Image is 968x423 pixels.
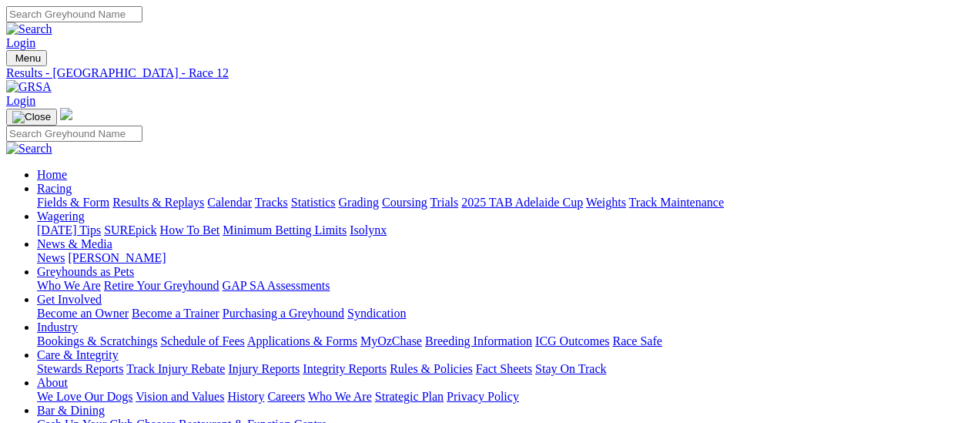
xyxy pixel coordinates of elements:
[160,334,244,347] a: Schedule of Fees
[37,196,962,210] div: Racing
[223,307,344,320] a: Purchasing a Greyhound
[37,362,123,375] a: Stewards Reports
[303,362,387,375] a: Integrity Reports
[6,126,142,142] input: Search
[247,334,357,347] a: Applications & Forms
[104,223,156,237] a: SUREpick
[350,223,387,237] a: Isolynx
[60,108,72,120] img: logo-grsa-white.png
[12,111,51,123] img: Close
[37,334,962,348] div: Industry
[430,196,458,209] a: Trials
[223,279,330,292] a: GAP SA Assessments
[6,50,47,66] button: Toggle navigation
[6,66,962,80] a: Results - [GEOGRAPHIC_DATA] - Race 12
[37,390,962,404] div: About
[629,196,724,209] a: Track Maintenance
[37,348,119,361] a: Care & Integrity
[37,182,72,195] a: Racing
[267,390,305,403] a: Careers
[535,362,606,375] a: Stay On Track
[37,362,962,376] div: Care & Integrity
[255,196,288,209] a: Tracks
[461,196,583,209] a: 2025 TAB Adelaide Cup
[37,196,109,209] a: Fields & Form
[207,196,252,209] a: Calendar
[37,307,962,321] div: Get Involved
[37,265,134,278] a: Greyhounds as Pets
[112,196,204,209] a: Results & Replays
[308,390,372,403] a: Who We Are
[160,223,220,237] a: How To Bet
[37,307,129,320] a: Become an Owner
[535,334,609,347] a: ICG Outcomes
[360,334,422,347] a: MyOzChase
[612,334,662,347] a: Race Safe
[37,251,962,265] div: News & Media
[126,362,225,375] a: Track Injury Rebate
[37,279,962,293] div: Greyhounds as Pets
[37,293,102,306] a: Get Involved
[37,223,962,237] div: Wagering
[228,362,300,375] a: Injury Reports
[476,362,532,375] a: Fact Sheets
[37,168,67,181] a: Home
[68,251,166,264] a: [PERSON_NAME]
[37,279,101,292] a: Who We Are
[291,196,336,209] a: Statistics
[6,94,35,107] a: Login
[339,196,379,209] a: Grading
[382,196,427,209] a: Coursing
[586,196,626,209] a: Weights
[6,6,142,22] input: Search
[37,334,157,347] a: Bookings & Scratchings
[136,390,224,403] a: Vision and Values
[6,80,52,94] img: GRSA
[104,279,219,292] a: Retire Your Greyhound
[37,237,112,250] a: News & Media
[447,390,519,403] a: Privacy Policy
[375,390,444,403] a: Strategic Plan
[37,376,68,389] a: About
[37,404,105,417] a: Bar & Dining
[6,22,52,36] img: Search
[227,390,264,403] a: History
[37,321,78,334] a: Industry
[425,334,532,347] a: Breeding Information
[37,390,132,403] a: We Love Our Dogs
[37,251,65,264] a: News
[37,210,85,223] a: Wagering
[347,307,406,320] a: Syndication
[37,223,101,237] a: [DATE] Tips
[6,142,52,156] img: Search
[132,307,219,320] a: Become a Trainer
[6,36,35,49] a: Login
[223,223,347,237] a: Minimum Betting Limits
[390,362,473,375] a: Rules & Policies
[6,109,57,126] button: Toggle navigation
[15,52,41,64] span: Menu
